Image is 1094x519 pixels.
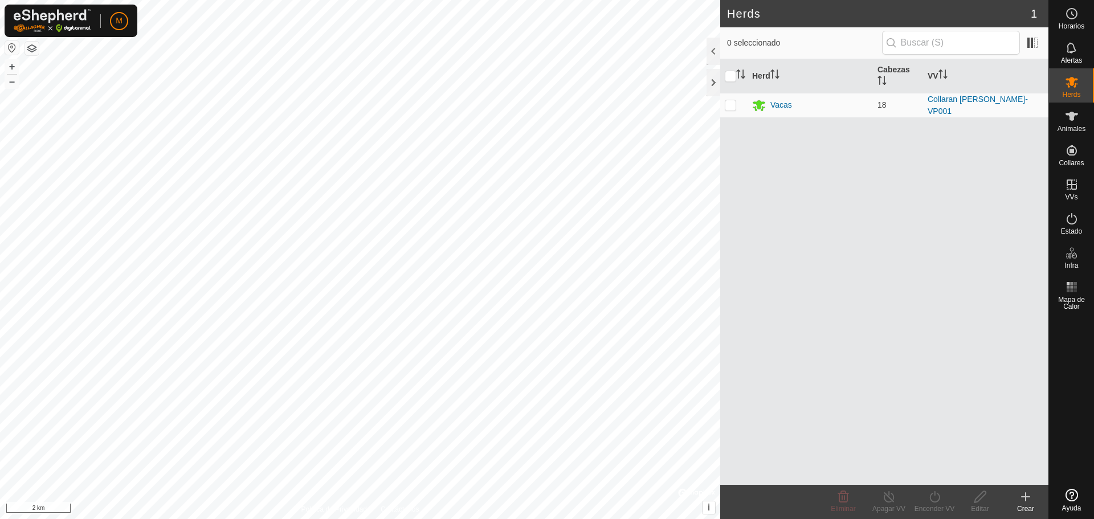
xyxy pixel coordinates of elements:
img: Logo Gallagher [14,9,91,32]
p-sorticon: Activar para ordenar [938,71,948,80]
span: Ayuda [1062,505,1081,512]
p-sorticon: Activar para ordenar [877,77,887,87]
span: VVs [1065,194,1077,201]
div: Encender VV [912,504,957,514]
span: Animales [1058,125,1085,132]
span: Collares [1059,160,1084,166]
span: Infra [1064,262,1078,269]
span: 0 seleccionado [727,37,882,49]
a: Collaran [PERSON_NAME]-VP001 [928,95,1028,116]
span: Horarios [1059,23,1084,30]
div: Apagar VV [866,504,912,514]
span: Herds [1062,91,1080,98]
h2: Herds [727,7,1031,21]
span: i [708,502,710,512]
button: i [703,501,715,514]
th: Cabezas [873,59,923,93]
div: Vacas [770,99,792,111]
span: Eliminar [831,505,855,513]
button: – [5,75,19,88]
span: 1 [1031,5,1037,22]
p-sorticon: Activar para ordenar [770,71,779,80]
span: Alertas [1061,57,1082,64]
th: Herd [748,59,873,93]
p-sorticon: Activar para ordenar [736,71,745,80]
span: M [116,15,123,27]
button: + [5,60,19,73]
div: Crear [1003,504,1048,514]
button: Capas del Mapa [25,42,39,55]
button: Restablecer Mapa [5,41,19,55]
span: 18 [877,100,887,109]
a: Contáctenos [381,504,419,514]
a: Política de Privacidad [301,504,367,514]
span: Mapa de Calor [1052,296,1091,310]
input: Buscar (S) [882,31,1020,55]
div: Editar [957,504,1003,514]
a: Ayuda [1049,484,1094,516]
th: VV [923,59,1048,93]
span: Estado [1061,228,1082,235]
